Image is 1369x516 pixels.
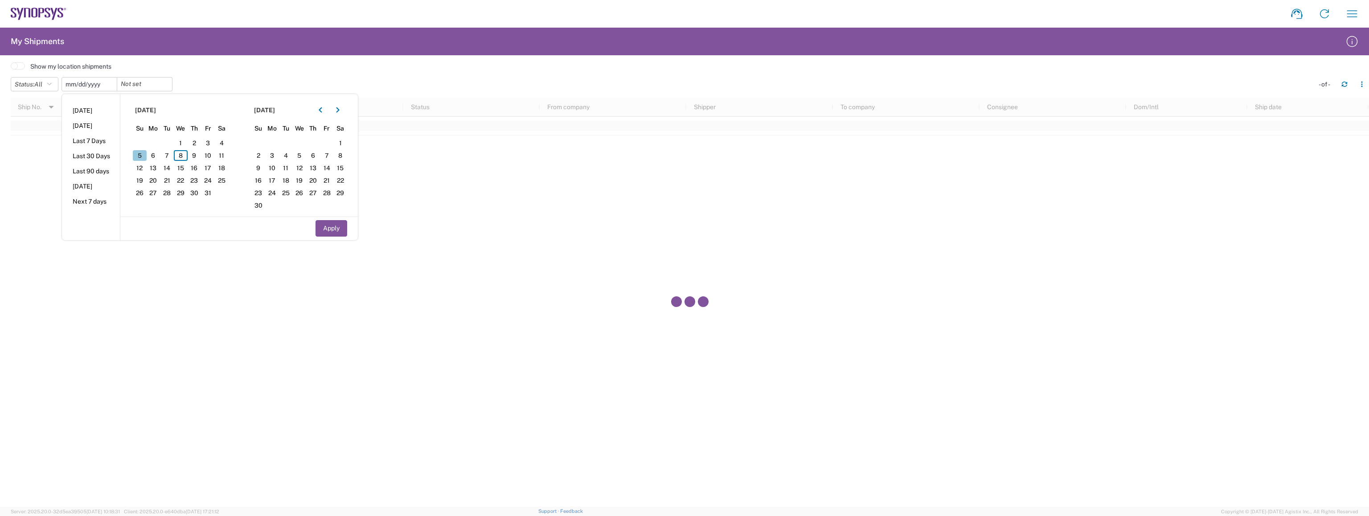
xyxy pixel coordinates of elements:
input: Not set [117,78,172,91]
span: All [34,81,42,88]
span: 18 [279,175,293,186]
li: Last 7 Days [62,133,120,148]
span: 13 [147,163,160,173]
div: - of - [1319,80,1334,88]
span: 7 [320,150,334,161]
span: Tu [160,124,174,132]
span: Mo [265,124,279,132]
span: 6 [306,150,320,161]
li: Next 7 days [62,194,120,209]
span: 28 [160,188,174,198]
span: 30 [188,188,201,198]
span: [DATE] 10:18:31 [86,509,120,514]
span: Sa [333,124,347,132]
span: 8 [174,150,188,161]
span: 20 [306,175,320,186]
span: 31 [201,188,215,198]
span: 29 [174,188,188,198]
button: Apply [316,220,347,237]
span: 21 [320,175,334,186]
input: Not set [62,78,117,91]
span: 9 [252,163,266,173]
span: Sa [215,124,229,132]
li: [DATE] [62,179,120,194]
span: 24 [265,188,279,198]
span: 16 [252,175,266,186]
span: 13 [306,163,320,173]
span: 29 [333,188,347,198]
span: 5 [292,150,306,161]
span: We [292,124,306,132]
span: 3 [201,138,215,148]
span: 14 [160,163,174,173]
span: 11 [279,163,293,173]
button: Status:All [11,77,58,91]
li: [DATE] [62,118,120,133]
span: 26 [292,188,306,198]
span: Fr [320,124,334,132]
span: We [174,124,188,132]
span: 22 [174,175,188,186]
li: [DATE] [62,103,120,118]
span: 22 [333,175,347,186]
span: 9 [188,150,201,161]
span: 15 [174,163,188,173]
span: 3 [265,150,279,161]
span: Client: 2025.20.0-e640dba [124,509,219,514]
span: 19 [133,175,147,186]
span: Fr [201,124,215,132]
span: 24 [201,175,215,186]
h2: My Shipments [11,36,64,47]
span: 27 [147,188,160,198]
span: 28 [320,188,334,198]
span: [DATE] 17:21:12 [186,509,219,514]
span: [DATE] [254,106,275,114]
span: Tu [279,124,293,132]
span: 21 [160,175,174,186]
a: Support [538,508,561,514]
span: Th [306,124,320,132]
span: 1 [174,138,188,148]
span: 16 [188,163,201,173]
span: 12 [292,163,306,173]
span: 1 [333,138,347,148]
span: 23 [188,175,201,186]
span: 15 [333,163,347,173]
span: 18 [215,163,229,173]
span: 5 [133,150,147,161]
span: Server: 2025.20.0-32d5ea39505 [11,509,120,514]
span: Copyright © [DATE]-[DATE] Agistix Inc., All Rights Reserved [1221,508,1358,516]
span: 6 [147,150,160,161]
span: 20 [147,175,160,186]
span: 30 [252,200,266,211]
span: 8 [333,150,347,161]
span: 17 [201,163,215,173]
span: Mo [147,124,160,132]
span: 4 [279,150,293,161]
span: 7 [160,150,174,161]
span: 27 [306,188,320,198]
span: 25 [215,175,229,186]
span: 14 [320,163,334,173]
span: Su [133,124,147,132]
span: 10 [201,150,215,161]
span: Su [252,124,266,132]
li: Last 30 Days [62,148,120,164]
span: Th [188,124,201,132]
span: 4 [215,138,229,148]
label: Show my location shipments [30,62,111,70]
span: 2 [188,138,201,148]
span: [DATE] [135,106,156,114]
span: 11 [215,150,229,161]
span: 25 [279,188,293,198]
span: 17 [265,175,279,186]
span: 12 [133,163,147,173]
li: Last 90 days [62,164,120,179]
span: 2 [252,150,266,161]
span: 23 [252,188,266,198]
span: 19 [292,175,306,186]
span: 26 [133,188,147,198]
a: Feedback [560,508,583,514]
span: 10 [265,163,279,173]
